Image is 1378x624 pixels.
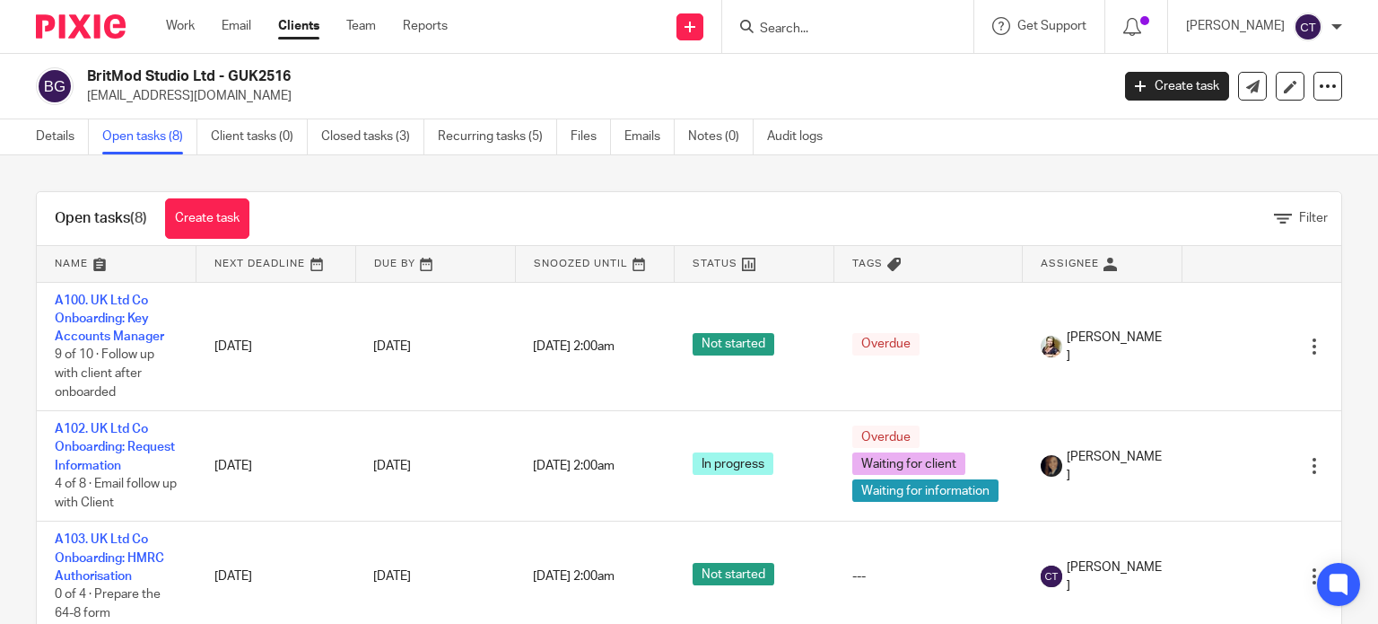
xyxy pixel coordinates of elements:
td: [DATE] [196,282,356,411]
p: [EMAIL_ADDRESS][DOMAIN_NAME] [87,87,1098,105]
input: Search [758,22,920,38]
a: Client tasks (0) [211,119,308,154]
a: Notes (0) [688,119,754,154]
a: Recurring tasks (5) [438,119,557,154]
a: Work [166,17,195,35]
div: --- [852,567,1005,585]
a: Details [36,119,89,154]
img: svg%3E [1294,13,1322,41]
span: 9 of 10 · Follow up with client after onboarded [55,349,154,399]
span: Snoozed Until [534,259,628,268]
span: 4 of 8 · Email follow up with Client [55,478,177,509]
td: [DATE] [196,411,356,522]
h2: BritMod Studio Ltd - GUK2516 [87,67,896,86]
span: [DATE] 2:00am [533,570,615,583]
span: Get Support [1017,20,1086,32]
span: Waiting for client [852,453,965,475]
a: Team [346,17,376,35]
a: A100. UK Ltd Co Onboarding: Key Accounts Manager [55,294,164,344]
span: Waiting for information [852,479,999,502]
span: [DATE] 2:00am [533,340,615,353]
span: [PERSON_NAME] [1067,329,1164,365]
h1: Open tasks [55,209,147,228]
a: A102. UK Ltd Co Onboarding: Request Information [55,423,175,472]
img: Screenshot%202023-08-23%20174648.png [1041,455,1062,477]
span: [PERSON_NAME] [1067,558,1164,595]
span: [DATE] [373,340,411,353]
img: Karin%20-%20Pic%202.jpg [1041,336,1062,357]
img: Pixie [36,14,126,39]
a: Email [222,17,251,35]
span: Status [693,259,737,268]
span: [DATE] [373,570,411,583]
p: [PERSON_NAME] [1186,17,1285,35]
a: Clients [278,17,319,35]
img: svg%3E [1041,566,1062,587]
span: In progress [693,453,773,475]
span: Overdue [852,426,920,448]
span: Overdue [852,333,920,356]
a: Emails [624,119,675,154]
span: Not started [693,333,774,356]
a: Create task [1125,72,1229,101]
span: Filter [1299,212,1328,224]
span: Not started [693,563,774,585]
span: Tags [852,259,883,268]
span: 0 of 4 · Prepare the 64-8 form [55,588,161,620]
a: Open tasks (8) [102,119,197,154]
span: [DATE] 2:00am [533,460,615,472]
a: Closed tasks (3) [321,119,424,154]
span: [DATE] [373,460,411,472]
a: A103. UK Ltd Co Onboarding: HMRC Authorisation [55,533,164,583]
a: Reports [403,17,448,35]
a: Audit logs [767,119,836,154]
img: svg%3E [36,67,74,105]
a: Files [571,119,611,154]
a: Create task [165,198,249,239]
span: (8) [130,211,147,225]
span: [PERSON_NAME] [1067,448,1164,485]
